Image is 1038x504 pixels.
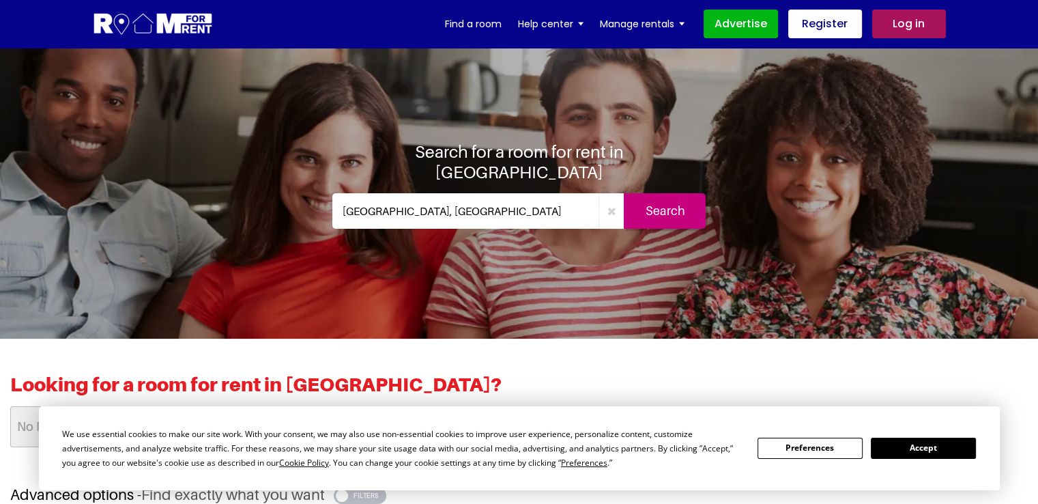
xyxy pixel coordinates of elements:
a: Register [788,10,862,38]
div: We use essential cookies to make our site work. With your consent, we may also use non-essential ... [62,427,741,470]
span: Find exactly what you want [141,486,325,503]
input: Search [624,193,706,229]
a: Find a room [445,14,502,34]
h2: Looking for a room for rent in [GEOGRAPHIC_DATA]? [10,373,1028,406]
a: Manage rentals [600,14,684,34]
img: Logo for Room for Rent, featuring a welcoming design with a house icon and modern typography [93,12,214,37]
span: Cookie Policy [279,457,329,468]
h1: Search for a room for rent in [GEOGRAPHIC_DATA] [332,141,706,182]
a: Help center [518,14,583,34]
h3: Advanced options - [10,486,1028,504]
button: Preferences [758,438,863,459]
div: Cookie Consent Prompt [39,406,1000,490]
a: Advertise [704,10,778,38]
input: Where do you want to live. Search by town or postcode [332,193,599,229]
a: Log in [872,10,946,38]
button: Accept [871,438,976,459]
span: Preferences [561,457,607,468]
